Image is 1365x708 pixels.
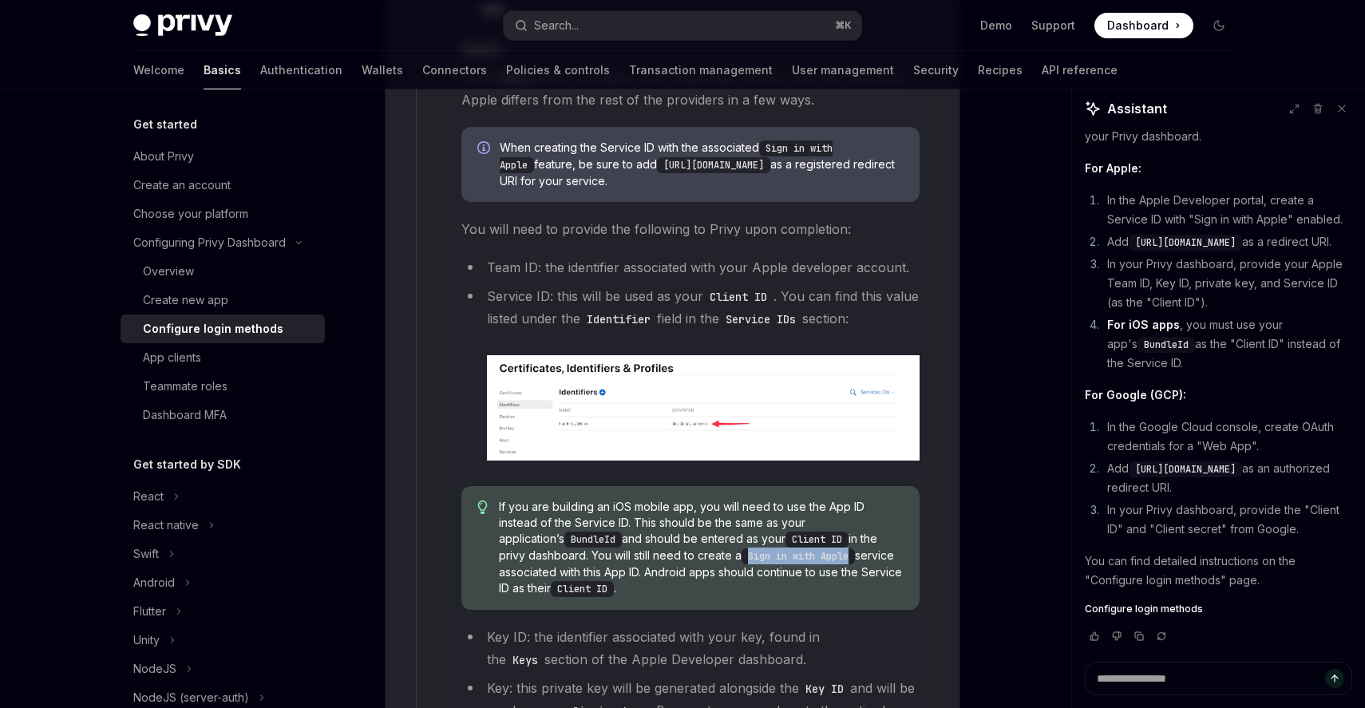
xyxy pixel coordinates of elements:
[121,343,325,372] a: App clients
[133,147,194,166] div: About Privy
[133,51,184,89] a: Welcome
[121,257,325,286] a: Overview
[551,581,614,597] code: Client ID
[143,377,227,396] div: Teammate roles
[792,51,894,89] a: User management
[499,499,904,597] span: If you are building an iOS mobile app, you will need to use the App ID instead of the Service ID....
[143,291,228,310] div: Create new app
[785,532,849,548] code: Client ID
[835,19,852,32] span: ⌘ K
[143,262,194,281] div: Overview
[506,51,610,89] a: Policies & controls
[260,51,342,89] a: Authentication
[133,176,231,195] div: Create an account
[1107,18,1169,34] span: Dashboard
[980,18,1012,34] a: Demo
[1085,388,1186,401] strong: For Google (GCP):
[143,319,283,338] div: Configure login methods
[1102,191,1352,229] li: In the Apple Developer portal, create a Service ID with "Sign in with Apple" enabled.
[1102,500,1352,539] li: In your Privy dashboard, provide the "Client ID" and "Client secret" from Google.
[133,516,199,535] div: React native
[204,51,241,89] a: Basics
[1135,236,1236,249] span: [URL][DOMAIN_NAME]
[143,405,227,425] div: Dashboard MFA
[133,14,232,37] img: dark logo
[461,256,920,279] li: Team ID: the identifier associated with your Apple developer account.
[121,372,325,401] a: Teammate roles
[1102,232,1352,251] li: Add as a redirect URI.
[1102,315,1352,373] li: , you must use your app's as the "Client ID" instead of the Service ID.
[504,11,861,40] button: Search...⌘K
[1085,161,1141,175] strong: For Apple:
[133,233,286,252] div: Configuring Privy Dashboard
[1135,463,1236,476] span: [URL][DOMAIN_NAME]
[133,455,241,474] h5: Get started by SDK
[133,631,160,650] div: Unity
[703,288,773,306] code: Client ID
[422,51,487,89] a: Connectors
[121,171,325,200] a: Create an account
[133,544,159,564] div: Swift
[913,51,959,89] a: Security
[978,51,1023,89] a: Recipes
[143,348,201,367] div: App clients
[1085,603,1352,615] a: Configure login methods
[133,204,248,223] div: Choose your platform
[1102,255,1352,312] li: In your Privy dashboard, provide your Apple Team ID, Key ID, private key, and Service ID (as the ...
[121,142,325,171] a: About Privy
[121,286,325,314] a: Create new app
[500,140,833,173] code: Sign in with Apple
[1107,318,1180,331] strong: For iOS apps
[461,626,920,670] li: Key ID: the identifier associated with your key, found in the section of the Apple Developer dash...
[1107,99,1167,118] span: Assistant
[121,314,325,343] a: Configure login methods
[461,285,920,461] li: Service ID: this will be used as your . You can find this value listed under the field in the sec...
[742,548,855,564] code: Sign in with Apple
[1102,459,1352,497] li: Add as an authorized redirect URI.
[534,16,579,35] div: Search...
[719,310,802,328] code: Service IDs
[461,218,920,240] span: You will need to provide the following to Privy upon completion:
[657,157,770,173] code: [URL][DOMAIN_NAME]
[1031,18,1075,34] a: Support
[133,688,249,707] div: NodeJS (server-auth)
[477,500,489,515] svg: Tip
[1206,13,1232,38] button: Toggle dark mode
[362,51,403,89] a: Wallets
[1144,338,1189,351] span: BundleId
[133,659,176,678] div: NodeJS
[1325,669,1344,688] button: Send message
[500,140,904,189] span: When creating the Service ID with the associated feature, be sure to add as a registered redirect...
[580,310,657,328] code: Identifier
[1085,552,1352,590] p: You can find detailed instructions on the "Configure login methods" page.
[133,115,197,134] h5: Get started
[121,200,325,228] a: Choose your platform
[1042,51,1118,89] a: API reference
[487,355,920,461] img: Apple services id
[133,573,175,592] div: Android
[1102,417,1352,456] li: In the Google Cloud console, create OAuth credentials for a "Web App".
[1094,13,1193,38] a: Dashboard
[133,487,164,506] div: React
[564,532,622,548] code: BundleId
[629,51,773,89] a: Transaction management
[477,141,493,157] svg: Info
[1085,603,1203,615] span: Configure login methods
[121,401,325,429] a: Dashboard MFA
[133,602,166,621] div: Flutter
